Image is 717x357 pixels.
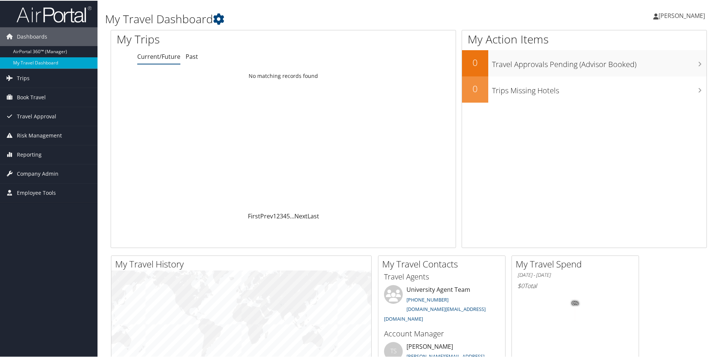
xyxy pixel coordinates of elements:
[384,305,486,321] a: [DOMAIN_NAME][EMAIL_ADDRESS][DOMAIN_NAME]
[658,11,705,19] span: [PERSON_NAME]
[105,10,510,26] h1: My Travel Dashboard
[462,82,488,94] h2: 0
[117,31,306,46] h1: My Trips
[572,300,578,305] tspan: 0%
[283,211,286,220] a: 4
[290,211,294,220] span: …
[380,284,503,324] li: University Agent Team
[492,55,706,69] h3: Travel Approvals Pending (Advisor Booked)
[111,69,456,82] td: No matching records found
[137,52,180,60] a: Current/Future
[115,257,371,270] h2: My Travel History
[406,296,448,302] a: [PHONE_NUMBER]
[276,211,280,220] a: 2
[17,145,42,163] span: Reporting
[462,31,706,46] h1: My Action Items
[462,76,706,102] a: 0Trips Missing Hotels
[248,211,260,220] a: First
[17,164,58,182] span: Company Admin
[462,55,488,68] h2: 0
[286,211,290,220] a: 5
[517,281,633,289] h6: Total
[462,49,706,76] a: 0Travel Approvals Pending (Advisor Booked)
[260,211,273,220] a: Prev
[382,257,505,270] h2: My Travel Contacts
[17,27,47,45] span: Dashboards
[186,52,198,60] a: Past
[17,87,46,106] span: Book Travel
[653,4,712,26] a: [PERSON_NAME]
[517,281,524,289] span: $0
[17,68,30,87] span: Trips
[294,211,307,220] a: Next
[273,211,276,220] a: 1
[280,211,283,220] a: 3
[492,81,706,95] h3: Trips Missing Hotels
[307,211,319,220] a: Last
[516,257,639,270] h2: My Travel Spend
[17,125,62,144] span: Risk Management
[384,328,499,338] h3: Account Manager
[16,5,91,22] img: airportal-logo.png
[17,183,56,202] span: Employee Tools
[17,106,56,125] span: Travel Approval
[517,271,633,278] h6: [DATE] - [DATE]
[384,271,499,281] h3: Travel Agents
